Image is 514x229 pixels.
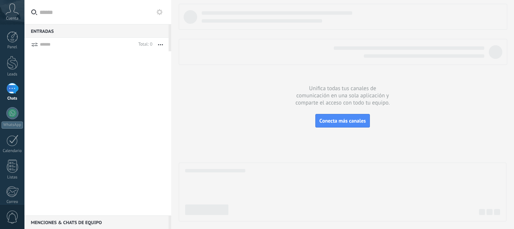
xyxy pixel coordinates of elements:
div: Entradas [24,24,169,38]
div: Listas [2,175,23,180]
div: Menciones & Chats de equipo [24,215,169,229]
div: Calendario [2,149,23,154]
div: WhatsApp [2,121,23,129]
div: Total: 0 [135,41,152,48]
div: Chats [2,96,23,101]
span: Conecta más canales [319,117,366,124]
div: Correo [2,200,23,204]
span: Cuenta [6,16,18,21]
div: Leads [2,72,23,77]
button: Conecta más canales [315,114,370,128]
div: Panel [2,45,23,50]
